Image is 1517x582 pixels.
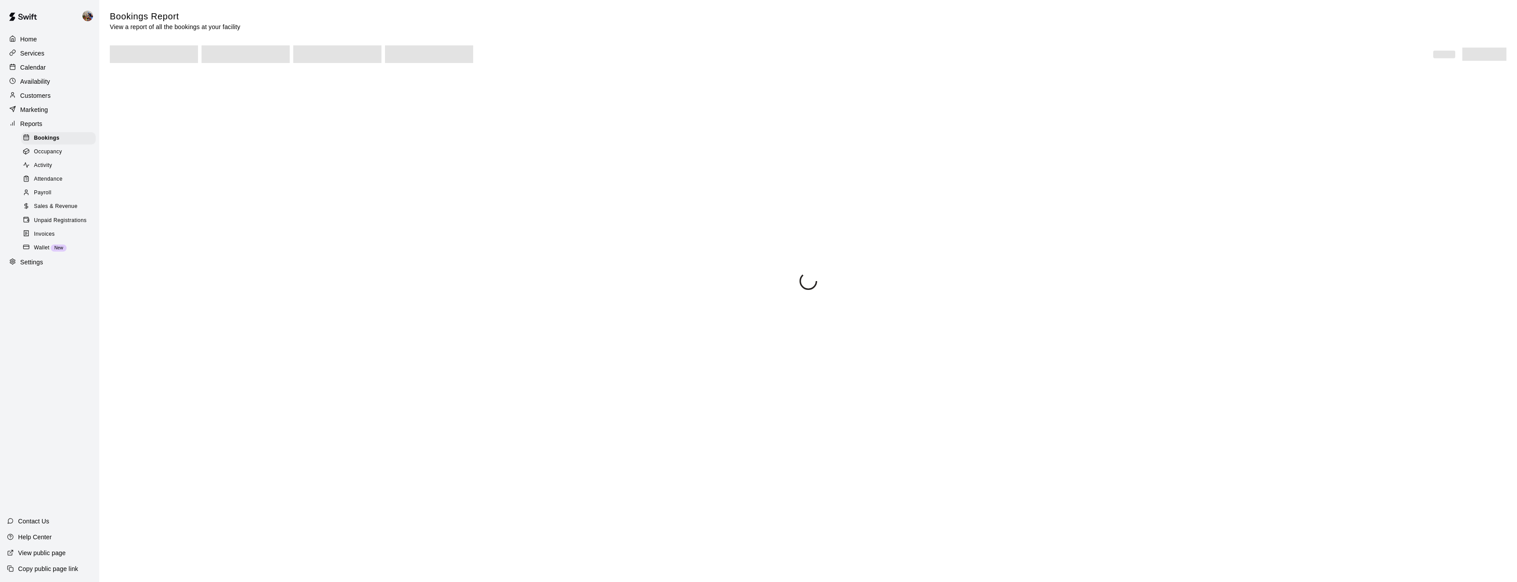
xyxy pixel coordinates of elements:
[34,148,62,156] span: Occupancy
[18,549,66,557] p: View public page
[7,75,92,88] a: Availability
[20,63,46,72] p: Calendar
[21,200,96,213] div: Sales & Revenue
[34,134,60,143] span: Bookings
[110,22,240,31] p: View a report of all the bookings at your facility
[21,242,96,254] div: WalletNew
[21,173,96,185] div: Attendance
[7,33,92,46] a: Home
[21,214,99,227] a: Unpaid Registrations
[34,161,52,170] span: Activity
[7,61,92,74] a: Calendar
[20,91,51,100] p: Customers
[18,564,78,573] p: Copy public page link
[7,47,92,60] a: Services
[110,11,240,22] h5: Bookings Report
[21,227,99,241] a: Invoices
[7,89,92,102] a: Customers
[20,35,37,44] p: Home
[21,159,99,173] a: Activity
[21,200,99,214] a: Sales & Revenue
[21,131,99,145] a: Bookings
[81,7,99,25] div: Blaine Johnson
[21,146,96,158] div: Occupancy
[20,49,45,58] p: Services
[21,228,96,241] div: Invoices
[21,215,96,227] div: Unpaid Registrations
[21,241,99,255] a: WalletNew
[20,105,48,114] p: Marketing
[82,11,93,21] img: Blaine Johnson
[34,202,78,211] span: Sales & Revenue
[34,189,51,197] span: Payroll
[21,132,96,145] div: Bookings
[51,245,67,250] span: New
[34,216,86,225] span: Unpaid Registrations
[21,186,99,200] a: Payroll
[21,173,99,186] a: Attendance
[20,258,43,267] p: Settings
[18,533,52,541] p: Help Center
[7,103,92,116] a: Marketing
[21,159,96,172] div: Activity
[7,117,92,130] a: Reports
[7,256,92,269] a: Settings
[20,119,42,128] p: Reports
[20,77,50,86] p: Availability
[34,175,63,184] span: Attendance
[21,187,96,199] div: Payroll
[21,145,99,159] a: Occupancy
[34,244,49,252] span: Wallet
[34,230,55,239] span: Invoices
[18,517,49,526] p: Contact Us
